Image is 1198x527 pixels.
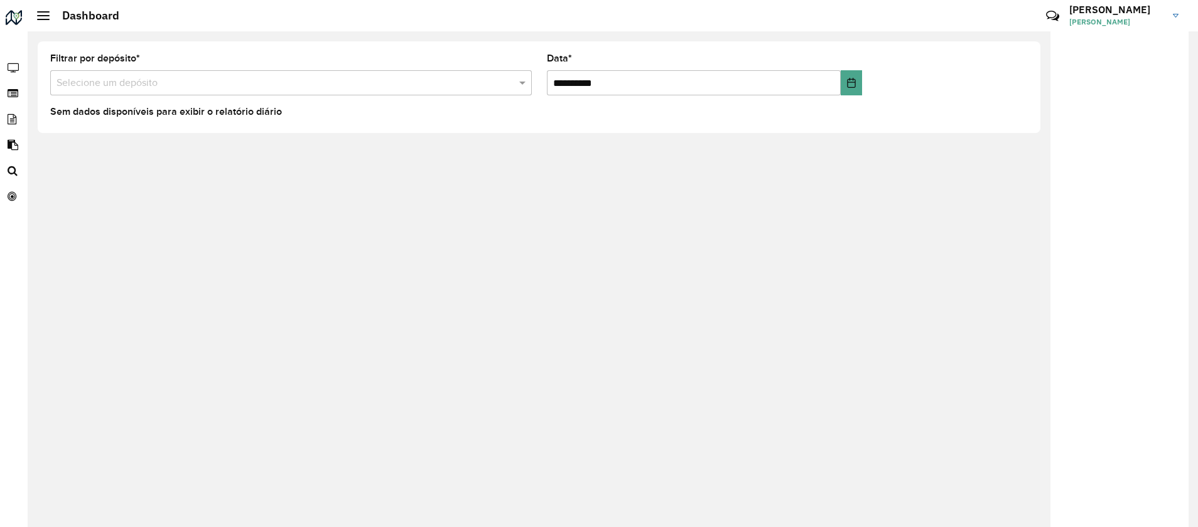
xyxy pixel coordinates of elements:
label: Sem dados disponíveis para exibir o relatório diário [50,104,282,119]
span: [PERSON_NAME] [1069,16,1163,28]
button: Choose Date [841,70,863,95]
h3: [PERSON_NAME] [1069,4,1163,16]
label: Data [547,51,572,66]
a: Contato Rápido [1039,3,1066,29]
label: Filtrar por depósito [50,51,140,66]
h2: Dashboard [50,9,119,23]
